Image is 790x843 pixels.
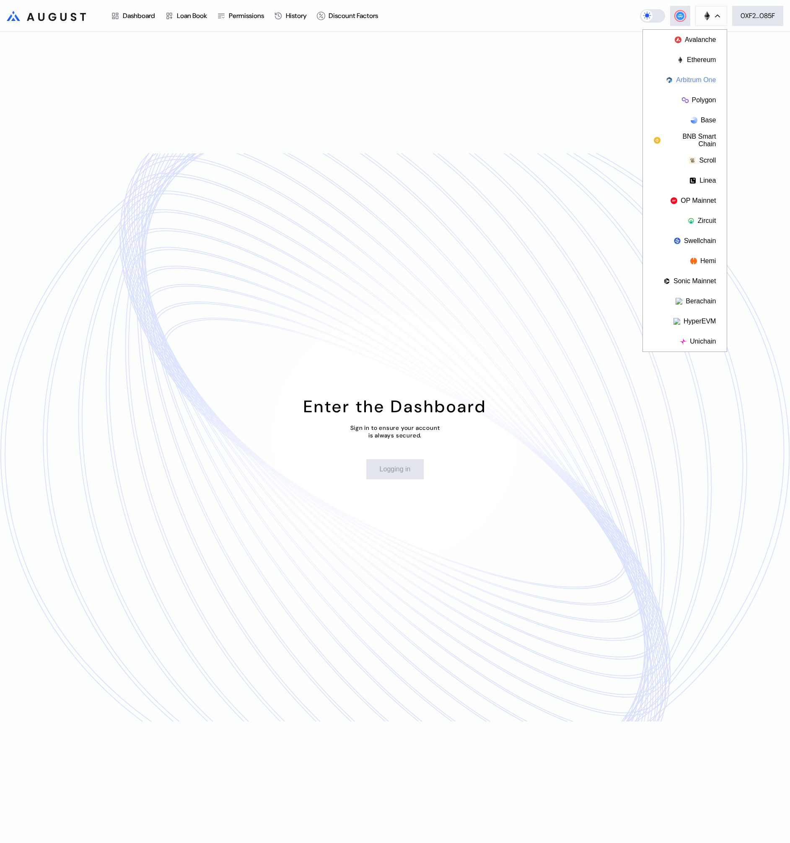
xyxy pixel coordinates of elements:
div: Permissions [229,11,264,20]
button: Zircuit [643,211,727,231]
a: Permissions [212,0,269,31]
img: chain logo [691,117,697,124]
img: chain logo [673,318,680,325]
img: chain logo [677,57,684,63]
img: chain logo [689,177,696,184]
img: chain logo [671,197,677,204]
img: chain logo [663,278,670,284]
img: chain logo [688,217,694,224]
button: HyperEVM [643,311,727,331]
button: Ethereum [643,50,727,70]
div: Enter the Dashboard [303,396,487,417]
img: chain logo [702,11,712,21]
div: History [286,11,307,20]
button: Berachain [643,291,727,311]
button: Unichain [643,331,727,352]
div: Dashboard [123,11,155,20]
a: History [269,0,312,31]
img: chain logo [680,338,686,345]
img: chain logo [666,77,673,83]
button: Hemi [643,251,727,271]
button: BNB Smart Chain [643,130,727,150]
button: Logging in [366,459,424,479]
button: Scroll [643,150,727,171]
div: Sign in to ensure your account is always secured. [350,424,440,439]
img: chain logo [676,298,682,305]
button: Linea [643,171,727,191]
img: chain logo [690,258,697,264]
button: Base [643,110,727,130]
img: chain logo [654,137,660,144]
a: Loan Book [160,0,212,31]
button: Swellchain [643,231,727,251]
button: Avalanche [643,30,727,50]
img: chain logo [682,97,689,103]
a: Discount Factors [312,0,383,31]
a: Dashboard [106,0,160,31]
button: Arbitrum One [643,70,727,90]
button: 0XF2...085F [732,6,783,26]
div: 0XF2...085F [741,11,775,20]
button: OP Mainnet [643,191,727,211]
button: Polygon [643,90,727,110]
button: chain logo [695,6,727,26]
div: Loan Book [177,11,207,20]
button: Sonic Mainnet [643,271,727,291]
div: Discount Factors [329,11,378,20]
img: chain logo [674,238,681,244]
img: chain logo [689,157,696,164]
img: chain logo [675,36,681,43]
